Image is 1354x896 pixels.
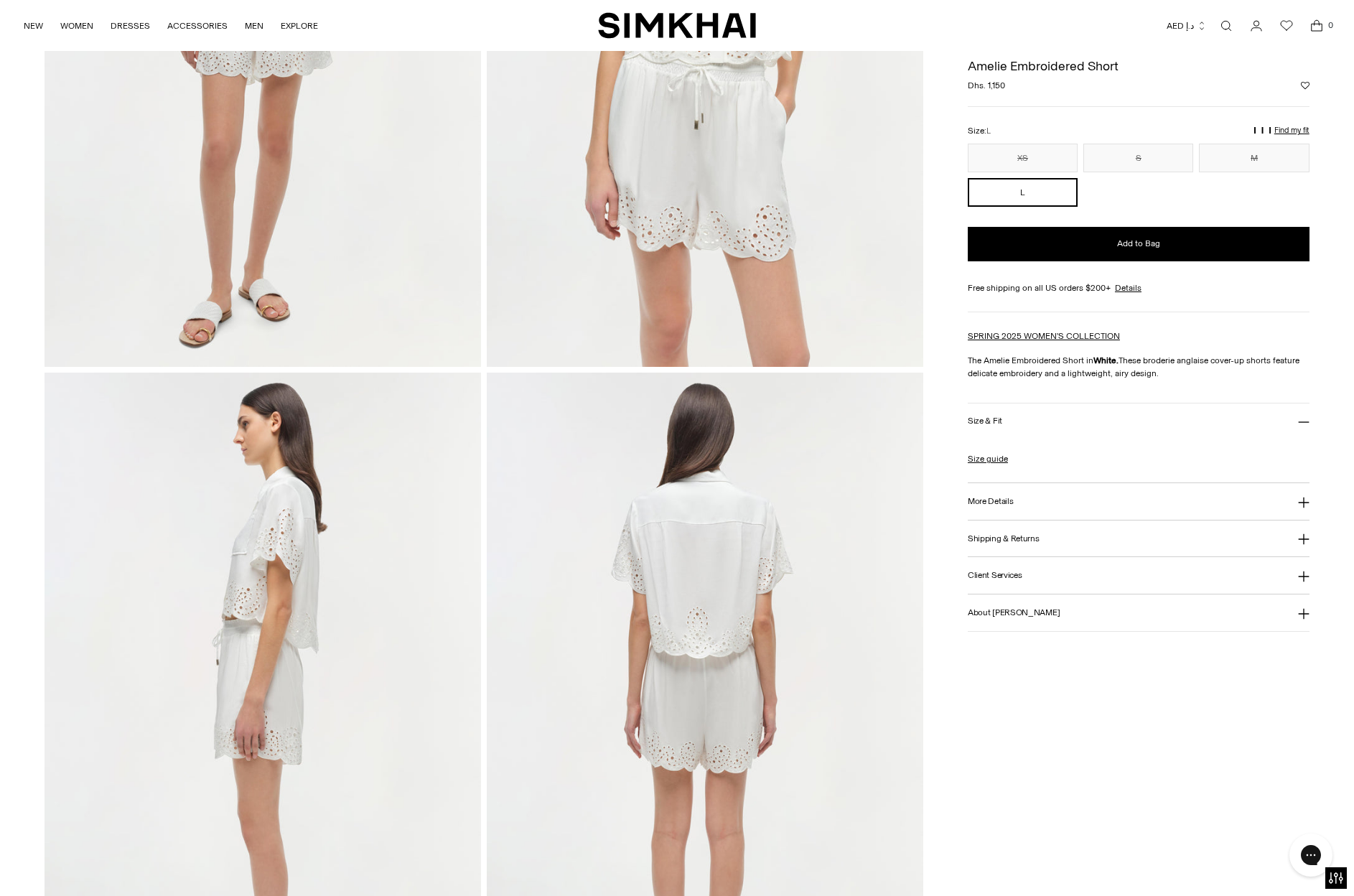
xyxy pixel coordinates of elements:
a: ACCESSORIES [167,10,228,42]
button: M [1199,144,1309,172]
span: L [986,126,991,136]
strong: White. [1093,355,1119,365]
h3: More Details [968,497,1013,506]
a: MEN [245,10,263,42]
a: Wishlist [1272,11,1301,40]
iframe: Gorgias live chat messenger [1282,829,1340,882]
button: About [PERSON_NAME] [968,594,1309,631]
label: Size: [968,124,991,138]
button: More Details [968,483,1309,520]
h3: Size & Fit [968,416,1002,426]
h3: Client Services [968,571,1022,580]
button: L [968,178,1078,207]
a: NEW [24,10,43,42]
button: Size & Fit [968,403,1309,440]
div: Free shipping on all US orders $200+ [968,281,1309,294]
p: The Amelie Embroidered Short in These broderie anglaise cover-up shorts feature delicate embroide... [968,354,1309,380]
button: Client Services [968,557,1309,594]
button: Add to Wishlist [1301,81,1309,90]
button: S [1083,144,1193,172]
a: Go to the account page [1242,11,1271,40]
a: SPRING 2025 WOMEN'S COLLECTION [968,331,1120,341]
a: Size guide [968,452,1008,465]
button: AED د.إ [1167,10,1207,42]
a: DRESSES [111,10,150,42]
h3: Shipping & Returns [968,534,1040,543]
a: Open cart modal [1302,11,1331,40]
a: Details [1115,281,1141,294]
button: Add to Bag [968,227,1309,261]
button: Shipping & Returns [968,521,1309,557]
h1: Amelie Embroidered Short [968,60,1309,73]
a: Open search modal [1212,11,1241,40]
h3: About [PERSON_NAME] [968,608,1060,617]
span: Dhs. 1,150 [968,79,1005,92]
span: Add to Bag [1117,238,1160,250]
a: SIMKHAI [598,11,756,39]
button: XS [968,144,1078,172]
a: WOMEN [60,10,93,42]
a: EXPLORE [281,10,318,42]
span: 0 [1324,19,1337,32]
